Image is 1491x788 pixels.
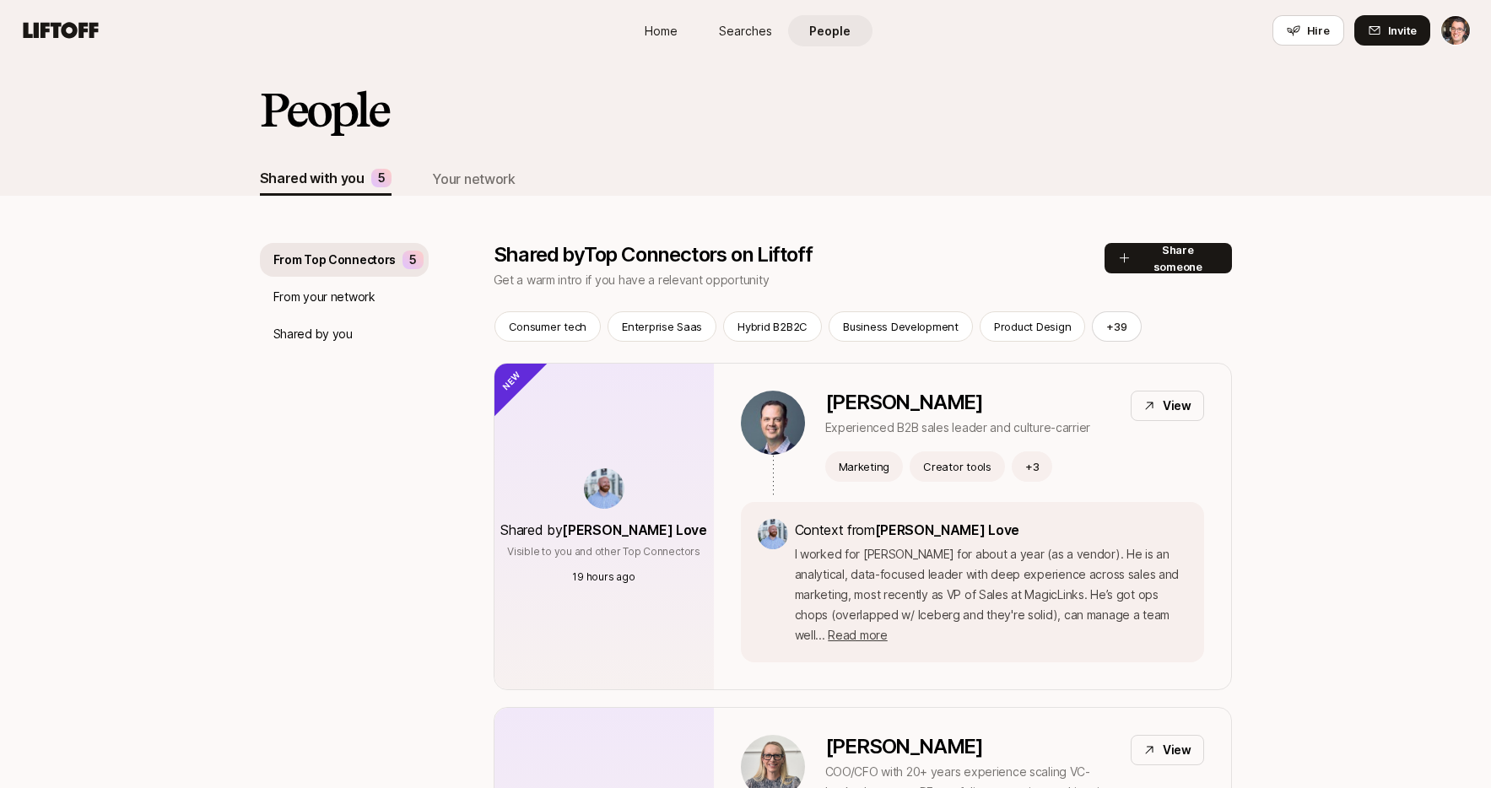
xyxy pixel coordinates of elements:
[572,569,635,585] p: 19 hours ago
[509,318,587,335] p: Consumer tech
[1388,22,1417,39] span: Invite
[494,363,1232,690] a: Shared by[PERSON_NAME] LoveVisible to you and other Top Connectors19 hours ago[PERSON_NAME]Experi...
[273,250,397,270] p: From Top Connectors
[1012,451,1053,482] button: +3
[645,22,678,40] span: Home
[260,84,388,135] h2: People
[825,391,1091,414] p: [PERSON_NAME]
[795,544,1187,645] p: I worked for [PERSON_NAME] for about a year (as a vendor). He is an analytical, data-focused lead...
[562,521,706,538] span: [PERSON_NAME] Love
[494,243,1105,267] p: Shared by Top Connectors on Liftoff
[260,167,365,189] div: Shared with you
[1440,15,1471,46] button: Eric Smith
[843,318,959,335] p: Business Development
[994,318,1071,335] p: Product Design
[273,324,353,344] p: Shared by you
[1163,396,1191,416] p: View
[622,318,702,335] p: Enterprise Saas
[584,468,624,509] img: b72c8261_0d4d_4a50_aadc_a05c176bc497.jpg
[500,519,706,541] p: Shared by
[1354,15,1430,46] button: Invite
[466,335,549,418] div: New
[260,162,392,196] button: Shared with you5
[828,628,887,642] span: Read more
[839,458,890,475] p: Marketing
[737,318,808,335] p: Hybrid B2B2C
[1307,22,1330,39] span: Hire
[507,544,700,559] p: Visible to you and other Top Connectors
[795,519,1187,541] p: Context from
[619,15,704,46] a: Home
[875,521,1019,538] span: [PERSON_NAME] Love
[788,15,872,46] a: People
[1105,243,1232,273] button: Share someone
[825,735,1117,758] p: [PERSON_NAME]
[273,287,375,307] p: From your network
[1272,15,1344,46] button: Hire
[378,168,386,188] p: 5
[494,270,1105,290] p: Get a warm intro if you have a relevant opportunity
[719,22,772,40] span: Searches
[923,458,991,475] p: Creator tools
[1163,740,1191,760] p: View
[825,418,1091,438] p: Experienced B2B sales leader and culture-carrier
[809,22,851,40] span: People
[432,162,515,196] button: Your network
[409,250,417,270] p: 5
[704,15,788,46] a: Searches
[741,391,805,455] img: c2cce73c_cf4b_4b36_b39f_f219c48f45f2.jpg
[758,519,788,549] img: b72c8261_0d4d_4a50_aadc_a05c176bc497.jpg
[1092,311,1141,342] button: +39
[1441,16,1470,45] img: Eric Smith
[432,168,515,190] div: Your network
